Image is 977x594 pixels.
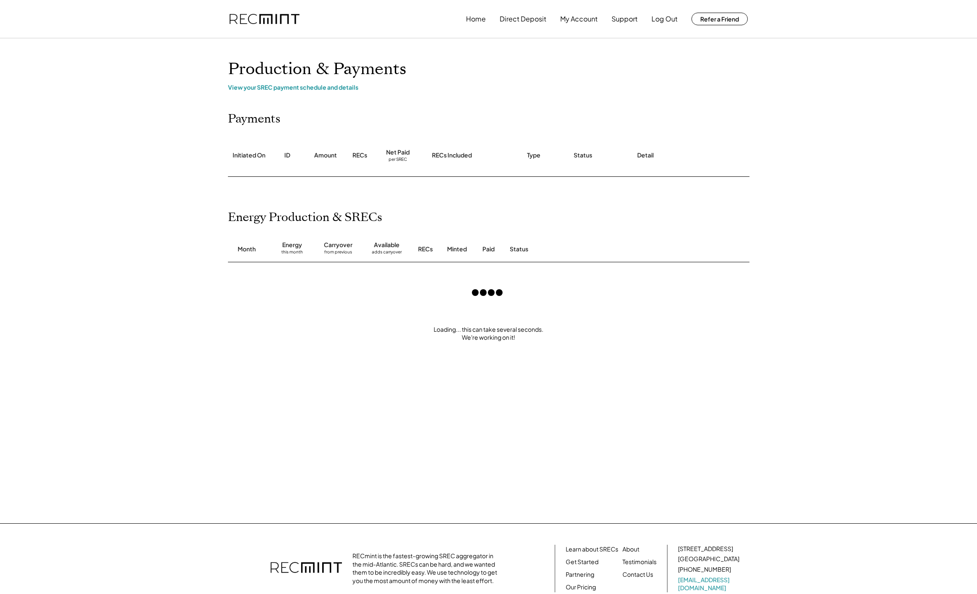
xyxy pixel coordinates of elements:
div: RECs [352,151,367,160]
div: adds carryover [372,249,402,258]
img: recmint-logotype%403x.png [270,554,342,583]
a: About [622,545,639,554]
div: RECs [418,245,433,253]
div: from previous [324,249,352,258]
button: Log Out [651,11,678,27]
button: Support [612,11,638,27]
h2: Payments [228,112,281,126]
div: per SREC [389,157,407,163]
a: [EMAIL_ADDRESS][DOMAIN_NAME] [678,576,741,592]
div: Initiated On [233,151,265,160]
a: Contact Us [622,570,653,579]
a: Our Pricing [566,583,596,591]
div: Status [574,151,592,160]
div: ID [284,151,290,160]
div: Detail [637,151,654,160]
div: this month [281,249,303,258]
div: Status [510,245,653,253]
img: recmint-logotype%403x.png [230,14,299,24]
div: RECmint is the fastest-growing SREC aggregator in the mid-Atlantic. SRECs can be hard, and we wan... [352,552,502,585]
div: Loading... this can take several seconds. We're working on it! [220,325,758,342]
div: Energy [282,241,302,249]
h1: Production & Payments [228,59,749,79]
div: Net Paid [386,148,410,157]
a: Testimonials [622,558,657,566]
button: My Account [560,11,598,27]
div: Amount [314,151,337,160]
div: Carryover [324,241,352,249]
div: [PHONE_NUMBER] [678,565,731,574]
button: Home [466,11,486,27]
div: [GEOGRAPHIC_DATA] [678,555,739,563]
div: View your SREC payment schedule and details [228,83,749,91]
div: Month [238,245,256,253]
h2: Energy Production & SRECs [228,210,382,225]
a: Learn about SRECs [566,545,618,554]
button: Refer a Friend [691,13,748,25]
div: Available [374,241,400,249]
a: Get Started [566,558,598,566]
button: Direct Deposit [500,11,546,27]
div: [STREET_ADDRESS] [678,545,733,553]
div: Type [527,151,540,160]
a: Partnering [566,570,594,579]
div: Paid [482,245,495,253]
div: RECs Included [432,151,472,160]
div: Minted [447,245,467,253]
